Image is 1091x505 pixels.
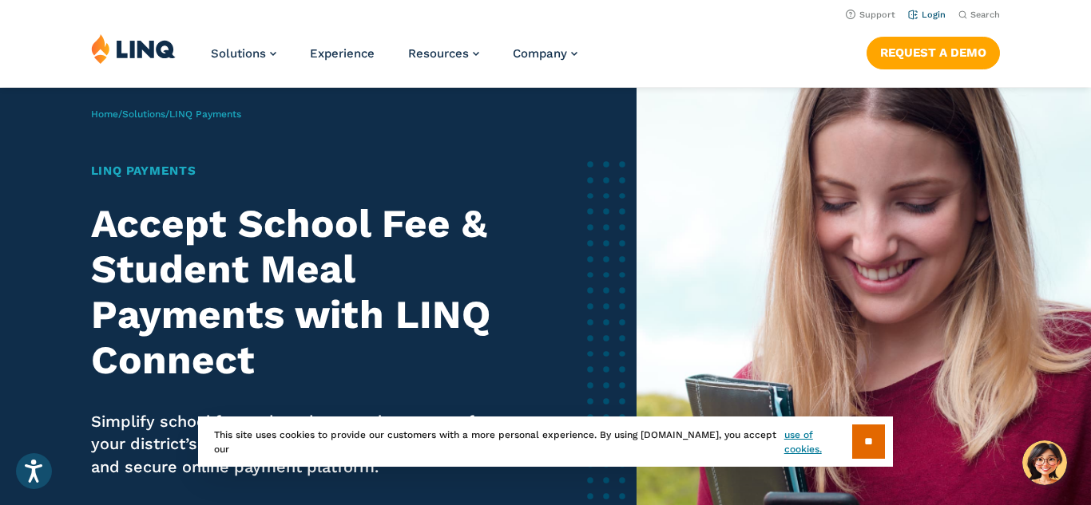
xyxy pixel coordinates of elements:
p: Simplify school fee and student meal payments for your district’s families with LINQ’s fast, easy... [91,410,521,479]
a: Experience [310,46,375,61]
button: Hello, have a question? Let’s chat. [1022,440,1067,485]
a: Request a Demo [867,37,1000,69]
span: Solutions [211,46,266,61]
nav: Button Navigation [867,34,1000,69]
img: LINQ | K‑12 Software [91,34,176,64]
a: Support [846,10,895,20]
h1: LINQ Payments [91,162,521,180]
span: LINQ Payments [169,108,241,120]
a: Resources [408,46,479,61]
button: Open Search Bar [958,9,1000,21]
a: Solutions [122,108,165,120]
nav: Primary Navigation [211,34,577,86]
span: Resources [408,46,469,61]
h2: Accept School Fee & Student Meal Payments with LINQ Connect [91,201,521,382]
a: Home [91,108,118,120]
a: Solutions [211,46,276,61]
span: / / [91,108,241,120]
a: Login [908,10,946,20]
span: Company [513,46,567,61]
span: Search [970,10,1000,20]
div: This site uses cookies to provide our customers with a more personal experience. By using [DOMAIN... [198,416,893,467]
a: Company [513,46,577,61]
a: use of cookies. [784,428,852,456]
